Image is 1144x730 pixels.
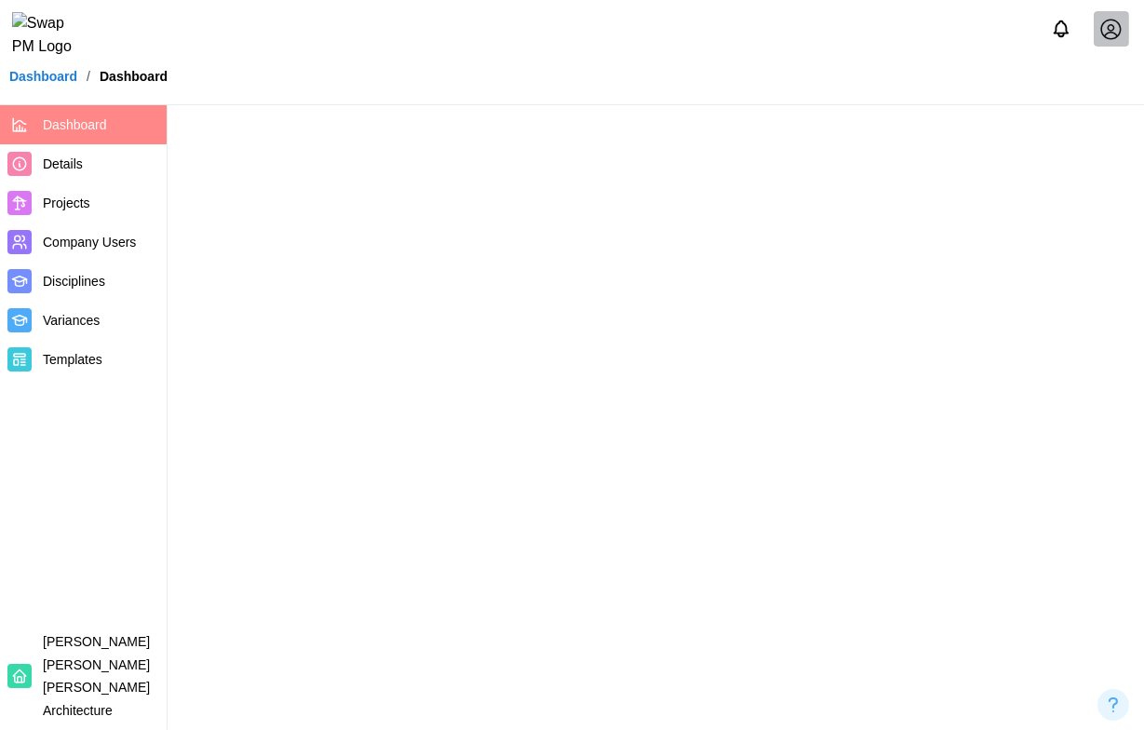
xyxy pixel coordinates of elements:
img: Swap PM Logo [12,12,87,59]
span: Variances [43,313,100,328]
span: Dashboard [43,117,107,132]
span: Company Users [43,235,136,250]
span: Details [43,156,83,171]
button: Notifications [1045,13,1077,45]
a: Dashboard [9,70,77,83]
div: / [87,70,90,83]
span: Projects [43,196,90,210]
span: [PERSON_NAME] [PERSON_NAME] [PERSON_NAME] Architecture [43,634,150,718]
div: Dashboard [100,70,168,83]
span: Disciplines [43,274,105,289]
span: Templates [43,352,102,367]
